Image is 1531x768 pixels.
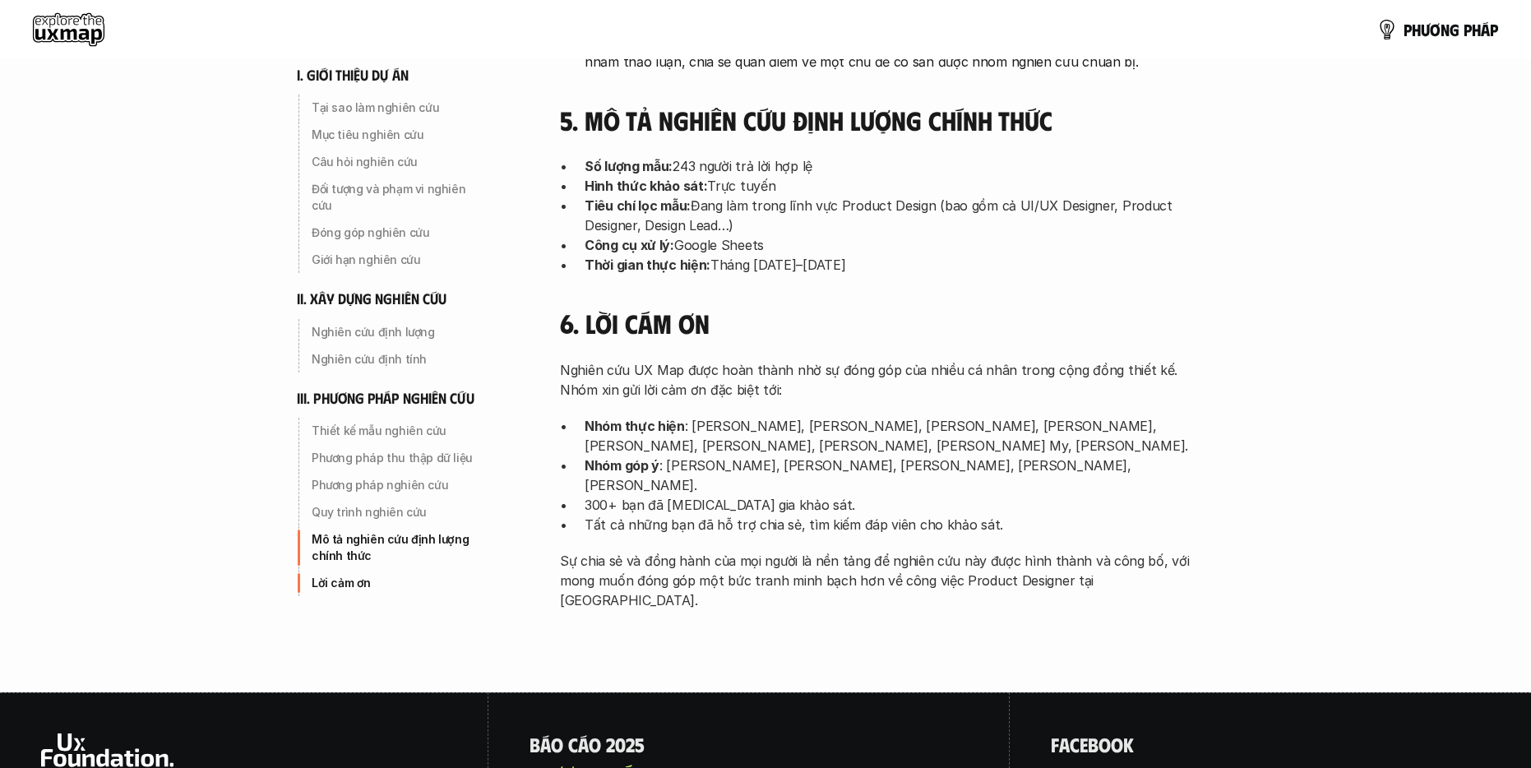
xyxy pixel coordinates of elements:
span: k [1123,733,1134,755]
p: Đối tượng và phạm vi nghiên cứu [312,181,488,214]
span: n [1441,21,1450,39]
p: Nghiên cứu định tính [312,351,488,368]
span: o [1099,733,1111,755]
p: Trực tuyến [585,176,1201,196]
h6: ii. xây dựng nghiên cứu [297,289,446,308]
a: Câu hỏi nghiên cứu [297,149,494,175]
p: : [PERSON_NAME], [PERSON_NAME], [PERSON_NAME], [PERSON_NAME], [PERSON_NAME]. [585,456,1201,495]
p: Mục tiêu nghiên cứu [312,127,488,143]
span: g [1450,21,1459,39]
span: p [1464,21,1472,39]
h4: 5. Mô tả nghiên cứu định lượng chính thức [560,104,1201,136]
p: 243 người trả lời hợp lệ [585,156,1201,176]
p: Phương pháp nghiên cứu [312,477,488,493]
span: o [1111,733,1123,755]
p: Thiết kế mẫu nghiên cứu [312,423,488,439]
span: c [1070,733,1080,755]
p: Quy trình nghiên cứu [312,504,488,520]
p: Lời cảm ơn [312,575,488,591]
a: Thiết kế mẫu nghiên cứu [297,418,494,444]
a: Mục tiêu nghiên cứu [297,122,494,148]
strong: Tiêu chí lọc mẫu: [585,197,691,214]
span: f [1051,733,1059,755]
a: Giới hạn nghiên cứu [297,247,494,273]
strong: Nhóm góp ý [585,457,659,474]
span: á [540,733,551,755]
p: Nghiên cứu UX Map được hoàn thành nhờ sự đóng góp của nhiều cá nhân trong cộng đồng thiết kế. Nhó... [560,360,1201,400]
p: Tất cả những bạn đã hỗ trợ chia sẻ, tìm kiếm đáp viên cho khảo sát. [585,515,1201,534]
span: o [551,733,563,755]
span: 5 [635,733,645,755]
p: Sự chia sẻ và đồng hành của mọi người là nền tảng để nghiên cứu này được hình thành và công bố, v... [560,551,1201,610]
strong: Số lượng mẫu: [585,158,673,174]
a: phươngpháp [1377,13,1498,46]
span: 2 [626,733,635,755]
strong: Thời gian thực hiện: [585,257,710,273]
span: b [1088,733,1099,755]
span: o [589,733,601,755]
p: Google Sheets [585,235,1201,255]
h6: i. giới thiệu dự án [297,66,409,85]
span: h [1472,21,1481,39]
p: Giới hạn nghiên cứu [312,252,488,268]
p: Nghiên cứu định lượng [312,324,488,340]
span: á [1481,21,1490,39]
span: a [1059,733,1070,755]
a: Phương pháp thu thập dữ liệu [297,445,494,471]
span: h [1412,21,1421,39]
p: Đóng góp nghiên cứu [312,224,488,241]
span: ơ [1430,21,1441,39]
p: Phương pháp thu thập dữ liệu [312,450,488,466]
p: Đang làm trong lĩnh vực Product Design (bao gồm cả UI/UX Designer, Product Designer, Design Lead…) [585,196,1201,235]
p: Tại sao làm nghiên cứu [312,99,488,116]
p: : [PERSON_NAME], [PERSON_NAME], [PERSON_NAME], [PERSON_NAME], [PERSON_NAME], [PERSON_NAME], [PERS... [585,416,1201,456]
span: c [568,733,578,755]
a: facebook [1051,733,1134,755]
p: Mô tả nghiên cứu định lượng chính thức [312,531,488,564]
a: Đối tượng và phạm vi nghiên cứu [297,176,494,219]
h4: 6. Lời cám ơn [560,308,1201,339]
span: p [1490,21,1498,39]
span: p [1404,21,1412,39]
a: Nghiên cứu định tính [297,346,494,372]
span: ư [1421,21,1430,39]
span: B [530,733,540,755]
strong: Hình thức khảo sát: [585,178,707,194]
p: Tháng [DATE]–[DATE] [585,255,1201,275]
a: Quy trình nghiên cứu [297,499,494,525]
a: Phương pháp nghiên cứu [297,472,494,498]
a: Báocáo2025 [530,733,645,755]
a: Mô tả nghiên cứu định lượng chính thức [297,526,494,569]
strong: Công cụ xử lý: [585,237,674,253]
span: 0 [615,733,626,755]
p: 300+ bạn đã [MEDICAL_DATA] gia khảo sát. [585,495,1201,515]
a: Đóng góp nghiên cứu [297,220,494,246]
span: á [578,733,589,755]
span: 2 [606,733,615,755]
span: e [1080,733,1088,755]
h6: iii. phương pháp nghiên cứu [297,389,474,408]
a: Nghiên cứu định lượng [297,319,494,345]
strong: Nhóm thực hiện [585,418,685,434]
a: Lời cảm ơn [297,570,494,596]
a: Tại sao làm nghiên cứu [297,95,494,121]
p: Câu hỏi nghiên cứu [312,154,488,170]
